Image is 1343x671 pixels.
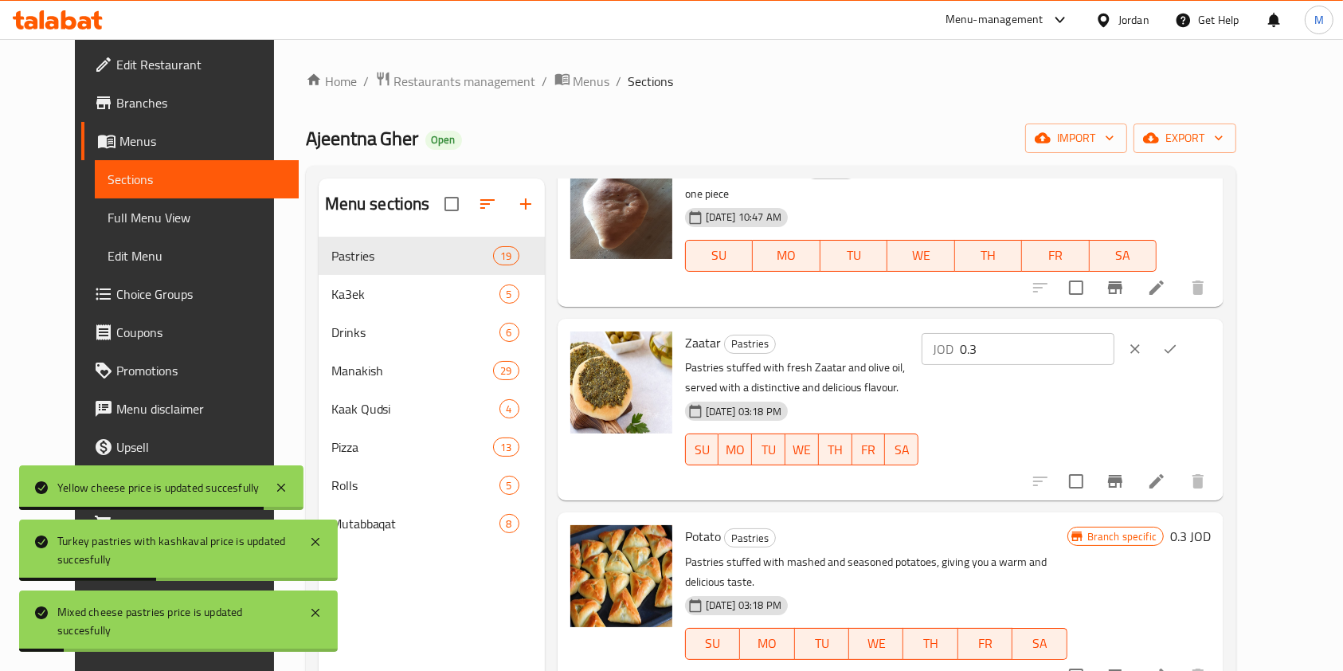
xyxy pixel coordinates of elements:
[319,504,545,543] div: Mutabbaqat8
[116,284,287,304] span: Choice Groups
[116,93,287,112] span: Branches
[494,363,518,379] span: 29
[965,632,1006,655] span: FR
[795,628,849,660] button: TU
[820,240,888,272] button: TU
[725,529,775,547] span: Pastries
[1118,11,1149,29] div: Jordan
[752,434,785,465] button: TU
[617,72,622,91] li: /
[1059,465,1093,498] span: Select to update
[958,628,1012,660] button: FR
[852,434,886,465] button: FR
[699,598,788,613] span: [DATE] 03:18 PM
[499,514,519,533] div: items
[1118,332,1153,367] button: clear
[685,184,1157,204] p: one piece
[493,361,519,380] div: items
[570,525,672,627] img: Potato
[759,244,814,267] span: MO
[319,351,545,390] div: Manakish29
[331,399,499,418] span: Kaak Qudsi
[81,122,300,160] a: Menus
[859,438,879,461] span: FR
[887,240,955,272] button: WE
[1146,128,1224,148] span: export
[95,198,300,237] a: Full Menu View
[319,466,545,504] div: Rolls5
[500,287,519,302] span: 5
[685,358,918,398] p: Pastries stuffed with fresh Zaatar and olive oil, served with a distinctive and delicious flavour.
[394,72,536,91] span: Restaurants management
[746,632,788,655] span: MO
[108,246,287,265] span: Edit Menu
[499,476,519,495] div: items
[685,628,740,660] button: SU
[81,45,300,84] a: Edit Restaurant
[306,71,1237,92] nav: breadcrumb
[819,434,852,465] button: TH
[570,157,672,259] img: Mixed cheese pastries
[724,335,776,354] div: Pastries
[81,351,300,390] a: Promotions
[785,434,819,465] button: WE
[507,185,545,223] button: Add section
[331,323,499,342] div: Drinks
[116,361,287,380] span: Promotions
[554,71,610,92] a: Menus
[692,438,713,461] span: SU
[119,131,287,151] span: Menus
[1179,269,1217,307] button: delete
[1012,628,1067,660] button: SA
[685,434,719,465] button: SU
[910,632,951,655] span: TH
[570,332,672,434] img: Zaatar
[319,237,545,275] div: Pastries19
[960,333,1114,365] input: Please enter price
[955,240,1023,272] button: TH
[1038,128,1114,148] span: import
[891,438,912,461] span: SA
[1028,244,1083,267] span: FR
[849,628,903,660] button: WE
[319,230,545,549] nav: Menu sections
[758,438,779,461] span: TU
[319,428,545,466] div: Pizza13
[425,133,462,147] span: Open
[331,246,494,265] span: Pastries
[108,208,287,227] span: Full Menu View
[1090,240,1157,272] button: SA
[856,632,897,655] span: WE
[57,532,293,568] div: Turkey pastries with kashkaval price is updated succesfully
[699,210,788,225] span: [DATE] 10:47 AM
[331,438,494,457] span: Pizza
[306,72,357,91] a: Home
[363,72,369,91] li: /
[1096,244,1151,267] span: SA
[81,84,300,122] a: Branches
[500,478,519,493] span: 5
[81,275,300,313] a: Choice Groups
[933,339,953,359] p: JOD
[319,390,545,428] div: Kaak Qudsi4
[740,628,794,660] button: MO
[725,438,746,461] span: MO
[331,361,494,380] span: Manakish
[685,331,721,355] span: Zaatar
[885,434,918,465] button: SA
[425,131,462,150] div: Open
[95,160,300,198] a: Sections
[81,428,300,466] a: Upsell
[1153,332,1188,367] button: ok
[57,603,293,639] div: Mixed cheese pastries price is updated succesfully
[685,240,753,272] button: SU
[108,170,287,189] span: Sections
[1163,157,1211,179] h6: 0.45 JOD
[699,404,788,419] span: [DATE] 03:18 PM
[1134,124,1236,153] button: export
[331,476,499,495] span: Rolls
[792,438,812,461] span: WE
[685,524,721,548] span: Potato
